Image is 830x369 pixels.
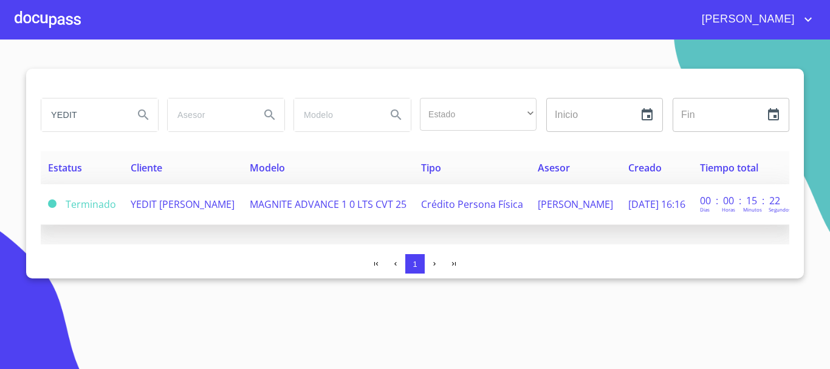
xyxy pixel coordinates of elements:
p: Horas [722,206,735,213]
button: account of current user [693,10,815,29]
p: Segundos [769,206,791,213]
span: Terminado [66,198,116,211]
span: Cliente [131,161,162,174]
button: Search [382,100,411,129]
span: [PERSON_NAME] [693,10,801,29]
span: Tiempo total [700,161,758,174]
span: Creado [628,161,662,174]
button: Search [129,100,158,129]
span: [DATE] 16:16 [628,198,685,211]
input: search [294,98,377,131]
span: Crédito Persona Física [421,198,523,211]
input: search [168,98,250,131]
button: 1 [405,254,425,274]
div: ​ [420,98,537,131]
span: YEDIT [PERSON_NAME] [131,198,235,211]
span: Modelo [250,161,285,174]
span: Terminado [48,199,57,208]
p: Minutos [743,206,762,213]
p: 00 : 00 : 15 : 22 [700,194,782,207]
span: Asesor [538,161,570,174]
span: [PERSON_NAME] [538,198,613,211]
p: Dias [700,206,710,213]
button: Search [255,100,284,129]
span: Tipo [421,161,441,174]
span: Estatus [48,161,82,174]
input: search [41,98,124,131]
span: MAGNITE ADVANCE 1 0 LTS CVT 25 [250,198,406,211]
span: 1 [413,260,417,269]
